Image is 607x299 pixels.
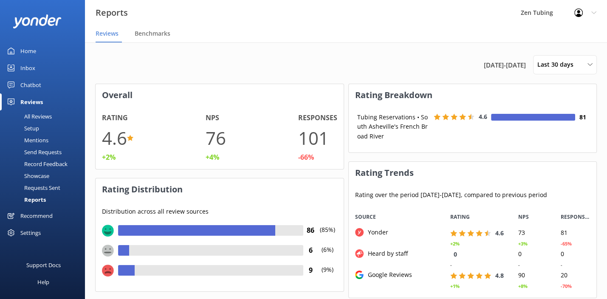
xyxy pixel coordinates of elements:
div: +3% [518,240,528,247]
h4: Rating [102,113,128,124]
div: -65% [561,240,572,247]
span: Source [355,213,376,221]
h4: 9 [303,265,318,276]
h3: Rating Distribution [96,178,344,200]
span: 0 [454,250,457,258]
div: +1% [450,282,460,290]
h4: 81 [575,113,590,122]
div: Google Reviews [364,270,412,279]
div: Send Requests [5,146,62,158]
span: 4.6 [495,229,504,237]
div: +4% [206,152,219,163]
div: +8% [518,282,528,290]
h4: NPS [206,113,219,124]
h4: 86 [303,225,318,236]
h3: Rating Breakdown [349,84,597,106]
p: (9%) [318,265,337,285]
div: 90 [512,270,554,281]
div: Mentions [5,134,48,146]
div: 81 [554,228,597,238]
span: 4.8 [495,271,504,279]
p: (6%) [318,245,337,265]
span: 4.6 [479,113,487,121]
div: 0 [512,249,554,260]
img: yonder-white-logo.png [13,14,62,28]
div: -70% [561,282,572,290]
div: Reviews [20,93,43,110]
span: Benchmarks [135,29,170,38]
span: RESPONSES [561,213,590,221]
div: +2% [450,240,460,247]
div: Heard by staff [364,249,408,258]
h4: 6 [303,245,318,256]
span: [DATE] - [DATE] [484,60,526,70]
p: Distribution across all review sources [102,207,337,216]
div: Chatbot [20,76,41,93]
p: (85%) [318,225,337,245]
div: Recommend [20,207,53,224]
div: 0 [554,249,597,260]
div: Help [37,274,49,291]
div: All Reviews [5,110,52,122]
h1: 4.6 [102,124,127,152]
a: Record Feedback [5,158,85,170]
div: Setup [5,122,39,134]
a: Setup [5,122,85,134]
div: 73 [512,228,554,238]
a: Send Requests [5,146,85,158]
p: Rating over the period [DATE] - [DATE] , compared to previous period [355,190,590,200]
div: - [518,261,520,268]
div: +2% [102,152,116,163]
div: Settings [20,224,41,241]
div: Showcase [5,170,49,182]
a: All Reviews [5,110,85,122]
h3: Rating Trends [349,162,597,184]
div: Home [20,42,36,59]
div: Requests Sent [5,182,60,194]
div: - [450,261,452,268]
a: Requests Sent [5,182,85,194]
h1: 76 [206,124,226,152]
div: -66% [298,152,314,163]
h3: Reports [96,6,128,20]
div: Yonder [364,228,388,237]
a: Mentions [5,134,85,146]
div: grid [349,228,597,291]
h1: 101 [298,124,329,152]
span: Last 30 days [537,60,579,69]
span: NPS [518,213,529,221]
div: Support Docs [26,257,61,274]
a: Reports [5,194,85,206]
div: Tubing Reservations • South Asheville's French Broad River [355,113,432,141]
div: - [561,261,562,268]
a: Showcase [5,170,85,182]
div: Reports [5,194,46,206]
div: Inbox [20,59,35,76]
div: Record Feedback [5,158,68,170]
span: Reviews [96,29,119,38]
div: 20 [554,270,597,281]
span: RATING [450,213,470,221]
h4: Responses [298,113,337,124]
h3: Overall [96,84,344,106]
